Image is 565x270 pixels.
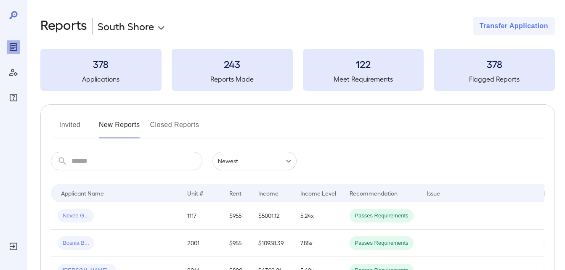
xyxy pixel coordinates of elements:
span: Passes Requirements [350,212,413,220]
td: $955 [223,202,252,230]
td: $10938.39 [252,230,294,257]
td: 2001 [180,230,223,257]
button: New Reports [99,118,140,138]
div: Applicant Name [61,188,104,198]
td: $955 [223,230,252,257]
div: FAQ [7,91,20,104]
div: Log Out [7,240,20,253]
p: South Shore [98,19,154,33]
div: Manage Users [7,66,20,79]
h3: 378 [40,57,162,71]
div: Reports [7,40,20,54]
td: $5001.12 [252,202,294,230]
span: Bosnia B... [58,239,94,247]
button: Closed Reports [150,118,199,138]
button: Transfer Application [473,17,555,35]
h3: 243 [172,57,293,71]
div: Newest [212,152,297,170]
div: Method [544,188,564,198]
h5: Meet Requirements [303,74,424,84]
h5: Applications [40,74,162,84]
td: 1117 [180,202,223,230]
h3: 378 [434,57,555,71]
h3: 122 [303,57,424,71]
td: 7.85x [294,230,343,257]
span: Passes Requirements [350,239,413,247]
div: Recommendation [350,188,398,198]
h2: Reports [40,17,87,35]
h5: Reports Made [172,74,293,84]
td: 5.24x [294,202,343,230]
summary: 378Applications243Reports Made122Meet Requirements378Flagged Reports [40,49,555,91]
h5: Flagged Reports [434,74,555,84]
div: Rent [229,188,243,198]
div: Issue [427,188,440,198]
div: Income [258,188,279,198]
span: Nevee G... [58,212,94,220]
div: Unit # [187,188,203,198]
div: Income Level [300,188,336,198]
button: Invited [51,118,89,138]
